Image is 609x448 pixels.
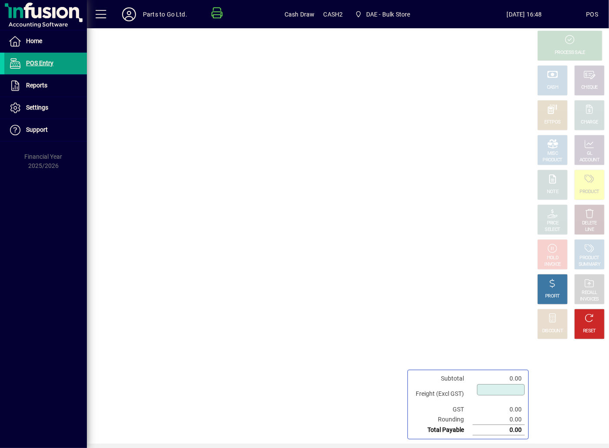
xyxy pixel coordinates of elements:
a: Reports [4,75,87,97]
div: PRODUCT [579,255,599,261]
td: 0.00 [473,405,525,415]
span: Reports [26,82,47,89]
span: CASH2 [324,7,343,21]
div: INVOICE [544,261,560,268]
div: ACCOUNT [579,157,599,164]
div: PROFIT [545,293,560,300]
span: Home [26,37,42,44]
span: Cash Draw [285,7,315,21]
div: HOLD [547,255,558,261]
div: PRICE [547,220,559,227]
div: INVOICES [580,296,599,303]
div: PROCESS SALE [555,50,585,56]
td: Freight (Excl GST) [411,384,473,405]
td: 0.00 [473,415,525,425]
td: Subtotal [411,374,473,384]
td: Total Payable [411,425,473,435]
div: CASH [547,84,558,91]
td: GST [411,405,473,415]
div: CHARGE [581,119,598,126]
div: Parts to Go Ltd. [143,7,187,21]
div: SUMMARY [579,261,600,268]
a: Home [4,30,87,52]
div: MISC [547,150,558,157]
td: 0.00 [473,425,525,435]
span: [DATE] 16:48 [463,7,586,21]
div: EFTPOS [545,119,561,126]
div: PRODUCT [543,157,562,164]
span: Support [26,126,48,133]
td: Rounding [411,415,473,425]
div: NOTE [547,189,558,195]
div: LINE [585,227,594,233]
div: PRODUCT [579,189,599,195]
div: SELECT [545,227,560,233]
span: Settings [26,104,48,111]
div: DELETE [582,220,597,227]
div: CHEQUE [581,84,598,91]
div: GL [587,150,592,157]
button: Profile [115,7,143,22]
div: DISCOUNT [542,328,563,334]
span: DAE - Bulk Store [366,7,410,21]
div: RESET [583,328,596,334]
td: 0.00 [473,374,525,384]
a: Support [4,119,87,141]
span: DAE - Bulk Store [351,7,414,22]
div: RECALL [582,290,597,296]
a: Settings [4,97,87,119]
span: POS Entry [26,60,53,67]
div: POS [586,7,598,21]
